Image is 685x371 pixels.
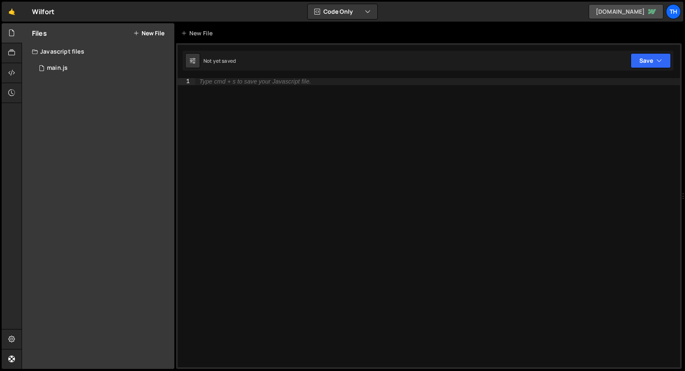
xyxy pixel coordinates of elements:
[133,30,164,37] button: New File
[47,64,68,72] div: main.js
[181,29,216,37] div: New File
[308,4,377,19] button: Code Only
[22,43,174,60] div: Javascript files
[178,78,195,85] div: 1
[2,2,22,22] a: 🤙
[32,7,54,17] div: Wilfort
[589,4,663,19] a: [DOMAIN_NAME]
[631,53,671,68] button: Save
[666,4,681,19] a: Th
[32,60,174,76] div: 16468/44594.js
[32,29,47,38] h2: Files
[199,79,311,85] div: Type cmd + s to save your Javascript file.
[203,57,236,64] div: Not yet saved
